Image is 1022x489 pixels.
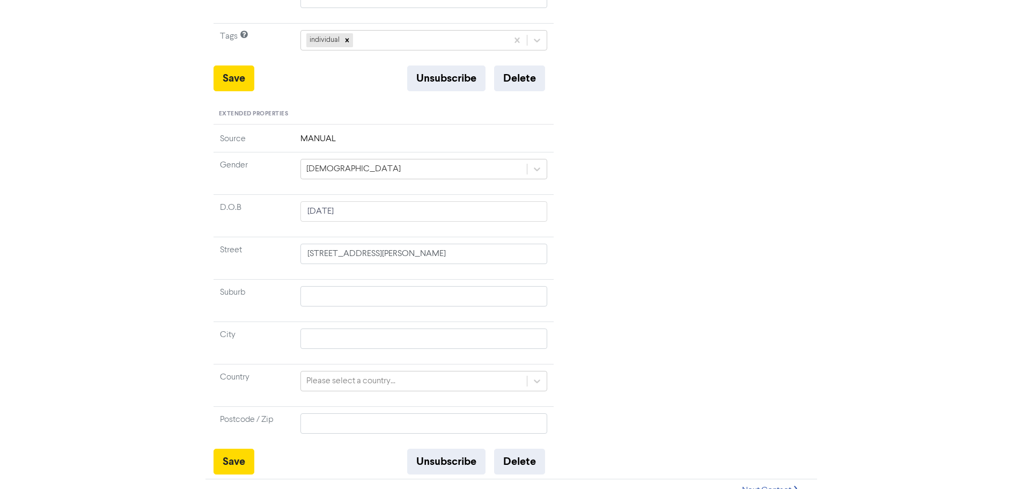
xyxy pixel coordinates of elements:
[214,406,294,449] td: Postcode / Zip
[214,194,294,237] td: D.O.B
[214,152,294,194] td: Gender
[887,373,1022,489] iframe: Chat Widget
[300,201,548,222] input: Click to select a date
[306,33,341,47] div: individual
[214,24,294,66] td: Tags
[214,104,554,125] div: Extended Properties
[214,364,294,406] td: Country
[306,163,401,176] div: [DEMOGRAPHIC_DATA]
[407,65,486,91] button: Unsubscribe
[494,449,545,475] button: Delete
[214,322,294,364] td: City
[214,65,254,91] button: Save
[214,449,254,475] button: Save
[294,133,554,152] td: MANUAL
[214,133,294,152] td: Source
[494,65,545,91] button: Delete
[214,237,294,279] td: Street
[306,375,395,388] div: Please select a country...
[214,279,294,322] td: Suburb
[407,449,486,475] button: Unsubscribe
